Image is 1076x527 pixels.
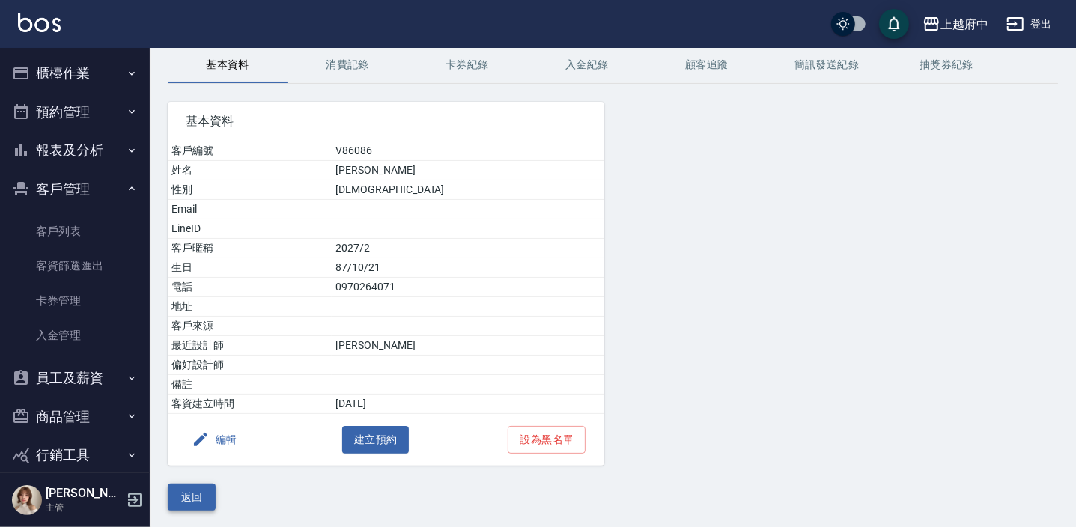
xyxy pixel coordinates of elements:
[332,258,604,278] td: 87/10/21
[18,13,61,32] img: Logo
[917,9,994,40] button: 上越府中
[332,395,604,414] td: [DATE]
[6,318,144,353] a: 入金管理
[168,484,216,511] button: 返回
[332,161,604,180] td: [PERSON_NAME]
[887,47,1006,83] button: 抽獎券紀錄
[6,249,144,283] a: 客資篩選匯出
[508,426,586,454] button: 設為黑名單
[168,278,332,297] td: 電話
[168,219,332,239] td: LineID
[332,239,604,258] td: 2027/2
[186,426,243,454] button: 編輯
[332,141,604,161] td: V86086
[168,375,332,395] td: 備註
[332,336,604,356] td: [PERSON_NAME]
[168,395,332,414] td: 客資建立時間
[332,278,604,297] td: 0970264071
[168,356,332,375] td: 偏好設計師
[168,336,332,356] td: 最近設計師
[767,47,887,83] button: 簡訊發送紀錄
[1000,10,1058,38] button: 登出
[6,359,144,397] button: 員工及薪資
[6,214,144,249] a: 客戶列表
[342,426,410,454] button: 建立預約
[168,47,288,83] button: 基本資料
[46,486,122,501] h5: [PERSON_NAME]
[940,15,988,34] div: 上越府中
[186,114,586,129] span: 基本資料
[46,501,122,514] p: 主管
[12,485,42,515] img: Person
[288,47,407,83] button: 消費記錄
[168,161,332,180] td: 姓名
[879,9,909,39] button: save
[6,436,144,475] button: 行銷工具
[6,131,144,170] button: 報表及分析
[6,170,144,209] button: 客戶管理
[332,180,604,200] td: [DEMOGRAPHIC_DATA]
[168,180,332,200] td: 性別
[407,47,527,83] button: 卡券紀錄
[6,93,144,132] button: 預約管理
[527,47,647,83] button: 入金紀錄
[168,141,332,161] td: 客戶編號
[6,397,144,436] button: 商品管理
[168,200,332,219] td: Email
[647,47,767,83] button: 顧客追蹤
[168,239,332,258] td: 客戶暱稱
[168,317,332,336] td: 客戶來源
[6,54,144,93] button: 櫃檯作業
[168,258,332,278] td: 生日
[6,284,144,318] a: 卡券管理
[168,297,332,317] td: 地址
